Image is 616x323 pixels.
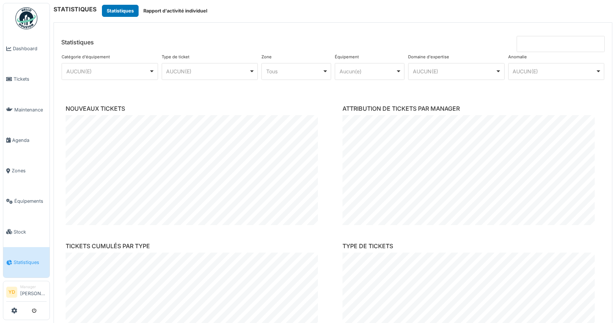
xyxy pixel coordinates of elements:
[3,33,49,64] a: Dashboard
[6,284,47,302] a: YD Manager[PERSON_NAME]
[408,54,449,60] label: Domaine d'expertise
[3,125,49,155] a: Agenda
[3,95,49,125] a: Maintenance
[413,67,496,75] div: AUCUN(E)
[61,39,94,46] h6: Statistiques
[3,155,49,186] a: Zones
[513,67,595,75] div: AUCUN(E)
[14,259,47,266] span: Statistiques
[66,243,323,250] h6: TICKETS CUMULÉS PAR TYPE
[66,67,149,75] div: AUCUN(E)
[66,105,323,112] h6: NOUVEAUX TICKETS
[14,76,47,82] span: Tickets
[12,137,47,144] span: Agenda
[3,64,49,94] a: Tickets
[13,45,47,52] span: Dashboard
[12,167,47,174] span: Zones
[3,186,49,216] a: Équipements
[139,5,212,17] button: Rapport d'activité individuel
[342,105,600,112] h6: ATTRIBUTION DE TICKETS PAR MANAGER
[6,287,17,298] li: YD
[266,67,322,75] div: Tous
[340,67,396,75] div: Aucun(e)
[261,54,272,60] label: Zone
[14,228,47,235] span: Stock
[20,284,47,290] div: Manager
[15,7,37,29] img: Badge_color-CXgf-gQk.svg
[54,6,96,13] h6: STATISTIQUES
[3,217,49,247] a: Stock
[335,54,359,60] label: Équipement
[342,243,600,250] h6: TYPE DE TICKETS
[62,54,110,60] label: Catégorie d'équipement
[508,54,527,60] label: Anomalie
[14,198,47,205] span: Équipements
[162,54,190,60] label: Type de ticket
[14,106,47,113] span: Maintenance
[3,247,49,278] a: Statistiques
[166,67,249,75] div: AUCUN(E)
[20,284,47,300] li: [PERSON_NAME]
[102,5,139,17] button: Statistiques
